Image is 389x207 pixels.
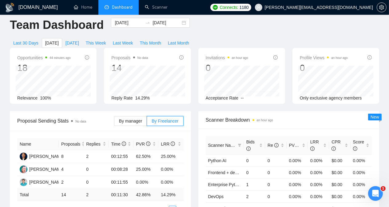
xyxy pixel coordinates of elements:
[84,176,109,189] td: 0
[300,62,348,74] div: 0
[206,116,372,124] span: Scanner Breakdown
[42,38,62,48] button: [DATE]
[84,150,109,163] td: 2
[13,40,38,46] span: Last 30 Days
[310,146,315,151] span: info-circle
[158,189,183,201] td: 14.29 %
[75,120,86,123] span: No data
[208,182,263,187] a: Enterprise Python high rates
[246,146,251,151] span: info-circle
[153,19,181,26] input: End date
[84,138,109,150] th: Replies
[377,2,387,12] button: setting
[171,142,175,146] span: info-circle
[371,115,379,119] span: New
[65,40,79,46] span: [DATE]
[289,143,304,148] span: PVR
[206,54,248,61] span: Invitations
[213,5,218,10] img: upwork-logo.png
[331,139,341,151] span: CPR
[299,143,303,147] span: info-circle
[300,96,362,100] span: Only exclusive agency members
[135,96,150,100] span: 14.29%
[244,154,265,166] td: 0
[381,186,386,191] span: 1
[61,141,80,147] span: Proposals
[257,119,273,122] time: an hour ago
[109,176,133,189] td: 00:11:55
[122,142,126,146] span: info-circle
[119,119,142,123] span: By manager
[10,38,42,48] button: Last 30 Days
[115,19,143,26] input: Start date
[111,96,133,100] span: Reply Rate
[86,141,101,147] span: Replies
[140,40,161,46] span: This Month
[308,190,329,202] td: 0.00%
[300,54,348,61] span: Profile Views
[20,178,27,186] img: GE
[310,139,319,151] span: LRR
[273,55,278,60] span: info-circle
[29,153,65,160] div: [PERSON_NAME]
[206,62,248,74] div: 0
[265,178,286,190] td: 0
[74,5,92,10] a: homeHome
[133,150,158,163] td: 62.50%
[29,179,65,186] div: [PERSON_NAME]
[329,166,350,178] td: $0.00
[136,142,150,146] span: PVR
[17,138,59,150] th: Name
[5,3,15,13] img: logo
[329,178,350,190] td: $0.00
[220,4,238,11] span: Connects:
[59,138,84,150] th: Proposals
[287,190,308,202] td: 0.00%
[50,56,70,60] time: 44 minutes ago
[238,143,241,147] span: filter
[146,142,150,146] span: info-circle
[59,163,84,176] td: 4
[351,178,372,190] td: 0.00%
[145,5,168,10] a: searchScanner
[208,158,227,163] a: Python AI
[329,154,350,166] td: $0.00
[105,5,109,9] span: dashboard
[246,139,255,151] span: Bids
[59,189,84,201] td: 14
[17,117,114,125] span: Proposal Sending Stats
[377,5,387,10] a: setting
[10,18,104,32] h1: Team Dashboard
[168,40,189,46] span: Last Month
[287,154,308,166] td: 0.00%
[145,20,150,25] span: swap-right
[265,166,286,178] td: 0
[287,178,308,190] td: 0.00%
[133,189,158,201] td: 42.86 %
[109,189,133,201] td: 00:11:30
[85,55,89,60] span: info-circle
[351,166,372,178] td: 0.00%
[17,54,71,61] span: Opportunities
[109,163,133,176] td: 00:08:28
[59,176,84,189] td: 2
[20,166,27,173] img: MU
[179,55,184,60] span: info-circle
[145,20,150,25] span: to
[353,146,357,151] span: info-circle
[59,150,84,163] td: 8
[45,40,59,46] span: [DATE]
[308,154,329,166] td: 0.00%
[82,38,109,48] button: This Week
[351,190,372,202] td: 0.00%
[158,176,183,189] td: 0.00%
[109,38,137,48] button: Last Week
[368,186,383,201] iframe: Intercom live chat
[268,143,279,148] span: Re
[161,142,175,146] span: LRR
[17,96,38,100] span: Relevance
[244,178,265,190] td: 1
[152,119,178,123] span: By Freelancer
[208,170,243,175] a: Frontend + design
[287,166,308,178] td: 0.00%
